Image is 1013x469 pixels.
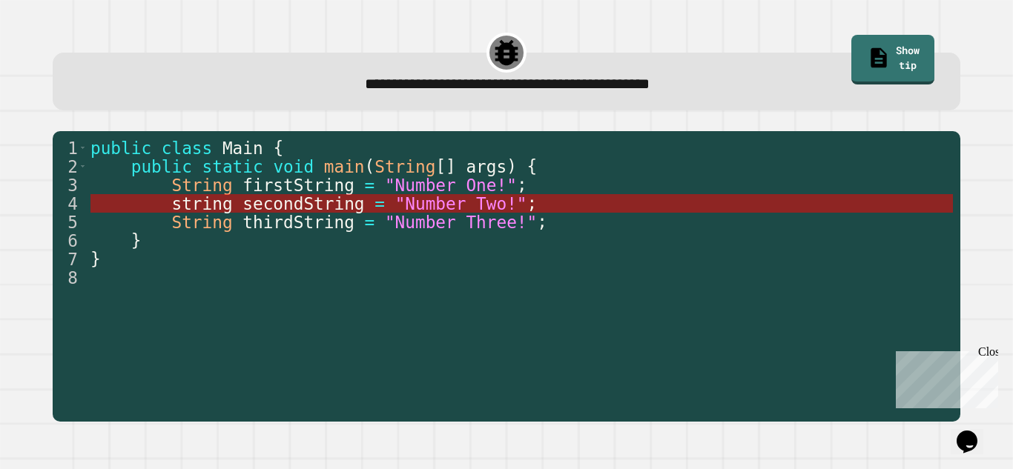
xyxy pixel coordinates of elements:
div: Chat with us now!Close [6,6,102,94]
div: 6 [53,231,88,250]
iframe: chat widget [890,345,998,408]
span: Toggle code folding, rows 1 through 7 [79,139,87,157]
span: = [365,176,375,195]
div: 3 [53,176,88,194]
span: main [324,157,365,176]
span: secondString [242,194,364,213]
span: String [171,213,232,232]
div: 7 [53,250,88,268]
span: thirdString [242,213,354,232]
a: Show tip [851,35,934,84]
span: string [171,194,232,213]
span: void [273,157,314,176]
span: "Number One!" [385,176,517,195]
span: Toggle code folding, rows 2 through 6 [79,157,87,176]
span: class [162,139,212,158]
span: "Number Two!" [395,194,527,213]
span: public [90,139,151,158]
iframe: chat widget [951,410,998,454]
div: 8 [53,268,88,287]
span: String [171,176,232,195]
span: = [365,213,375,232]
span: args [466,157,506,176]
span: static [202,157,263,176]
span: "Number Three!" [385,213,537,232]
div: 4 [53,194,88,213]
span: String [374,157,435,176]
span: Main [222,139,263,158]
span: firstString [242,176,354,195]
span: = [374,194,385,213]
div: 2 [53,157,88,176]
span: public [131,157,192,176]
div: 1 [53,139,88,157]
div: 5 [53,213,88,231]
